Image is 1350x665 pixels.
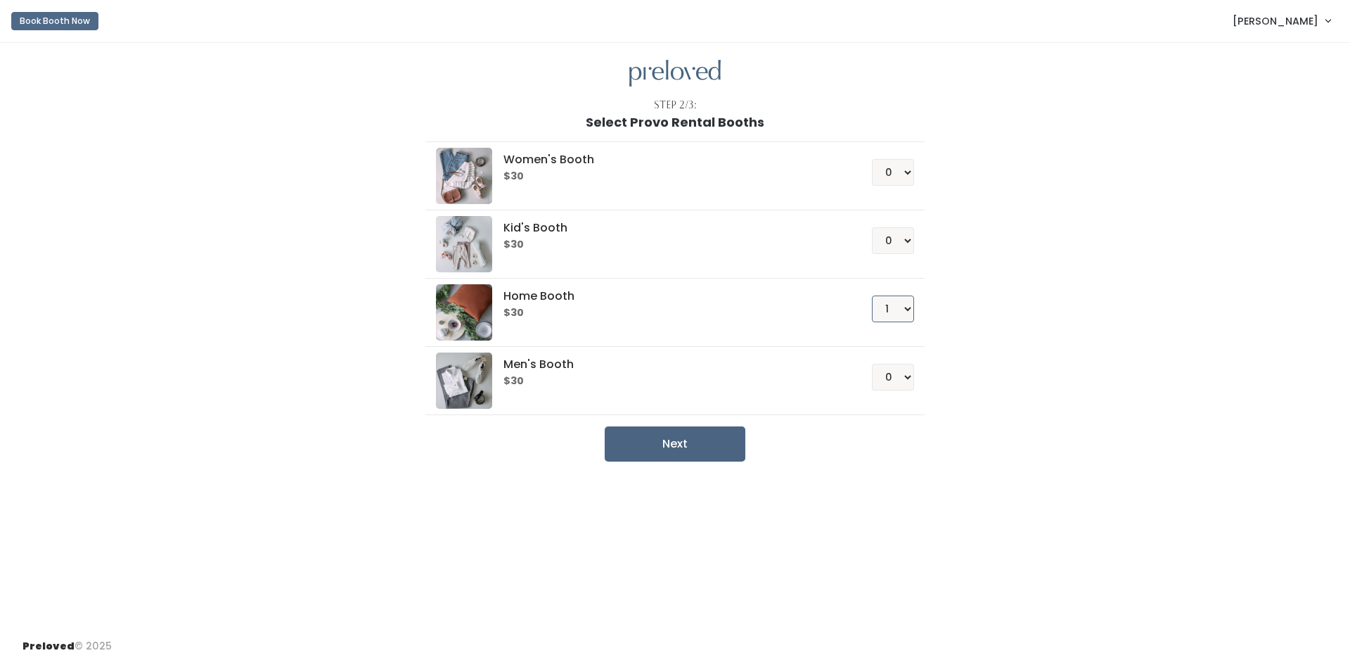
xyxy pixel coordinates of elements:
span: [PERSON_NAME] [1233,13,1318,29]
a: [PERSON_NAME] [1219,6,1344,36]
span: Preloved [22,639,75,653]
img: preloved logo [436,353,492,409]
h6: $30 [503,171,837,182]
h6: $30 [503,239,837,251]
h5: Women's Booth [503,153,837,166]
img: preloved logo [629,60,721,87]
h5: Men's Booth [503,358,837,371]
button: Book Booth Now [11,12,98,30]
h5: Kid's Booth [503,222,837,234]
img: preloved logo [436,148,492,204]
h6: $30 [503,308,837,319]
button: Next [605,426,745,462]
h5: Home Booth [503,290,837,303]
img: preloved logo [436,284,492,341]
a: Book Booth Now [11,6,98,37]
div: © 2025 [22,628,112,654]
div: Step 2/3: [654,98,697,113]
img: preloved logo [436,216,492,272]
h6: $30 [503,376,837,387]
h1: Select Provo Rental Booths [586,115,764,129]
